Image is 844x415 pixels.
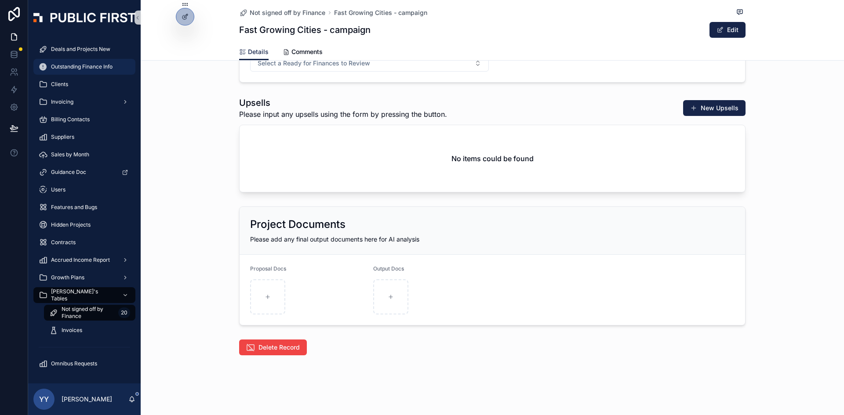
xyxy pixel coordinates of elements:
span: YY [39,394,49,404]
span: Not signed off by Finance [62,306,115,320]
span: Guidance Doc [51,169,86,176]
span: Clients [51,81,68,88]
h2: No items could be found [451,153,534,164]
a: Invoices [44,322,135,338]
span: Comments [291,47,323,56]
a: Details [239,44,269,61]
h1: Fast Growing Cities - campaign [239,24,371,36]
a: Hidden Projects [33,217,135,233]
a: Omnibus Requests [33,356,135,372]
span: Outstanding Finance Info [51,63,113,70]
a: Billing Contacts [33,112,135,127]
span: Select a Ready for Finances to Review [258,59,370,68]
a: Not signed off by Finance [239,8,325,17]
span: Features and Bugs [51,204,97,211]
h1: Upsells [239,97,447,109]
div: 20 [118,307,130,318]
span: Growth Plans [51,274,84,281]
a: Suppliers [33,129,135,145]
a: Deals and Projects New [33,41,135,57]
a: Sales by Month [33,147,135,162]
a: Fast Growing Cities - campaign [334,8,427,17]
a: Outstanding Finance Info [33,59,135,75]
a: Not signed off by Finance20 [44,305,135,321]
span: Output Docs [373,265,404,272]
a: Growth Plans [33,270,135,285]
span: Omnibus Requests [51,360,97,367]
span: Delete Record [258,343,300,352]
div: scrollable content [28,35,141,383]
a: Clients [33,76,135,92]
a: Features and Bugs [33,199,135,215]
span: Invoices [62,327,82,334]
button: Select Button [250,55,489,72]
span: Deals and Projects New [51,46,110,53]
span: Accrued Income Report [51,256,110,263]
a: Users [33,182,135,198]
a: Invoicing [33,94,135,110]
img: App logo [33,13,135,22]
a: Accrued Income Report [33,252,135,268]
a: Comments [283,44,323,61]
p: [PERSON_NAME] [62,395,112,404]
span: Please add any final output documents here for AI analysis [250,235,419,243]
span: Proposal Docs [250,265,286,272]
span: Details [248,47,269,56]
button: New Upsells [683,100,746,116]
span: Invoicing [51,98,73,105]
h2: Project Documents [250,217,346,231]
a: Guidance Doc [33,164,135,180]
span: Sales by Month [51,151,89,158]
span: Please input any upsells using the form by pressing the button. [239,109,447,119]
button: Delete Record [239,339,307,355]
a: [PERSON_NAME]'s Tables [33,287,135,303]
span: Users [51,186,65,193]
button: Edit [709,22,746,38]
span: Hidden Projects [51,221,91,228]
span: Not signed off by Finance [250,8,325,17]
span: Contracts [51,239,76,246]
span: Suppliers [51,134,74,141]
span: Billing Contacts [51,116,90,123]
a: Contracts [33,235,135,250]
span: [PERSON_NAME]'s Tables [51,288,115,302]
